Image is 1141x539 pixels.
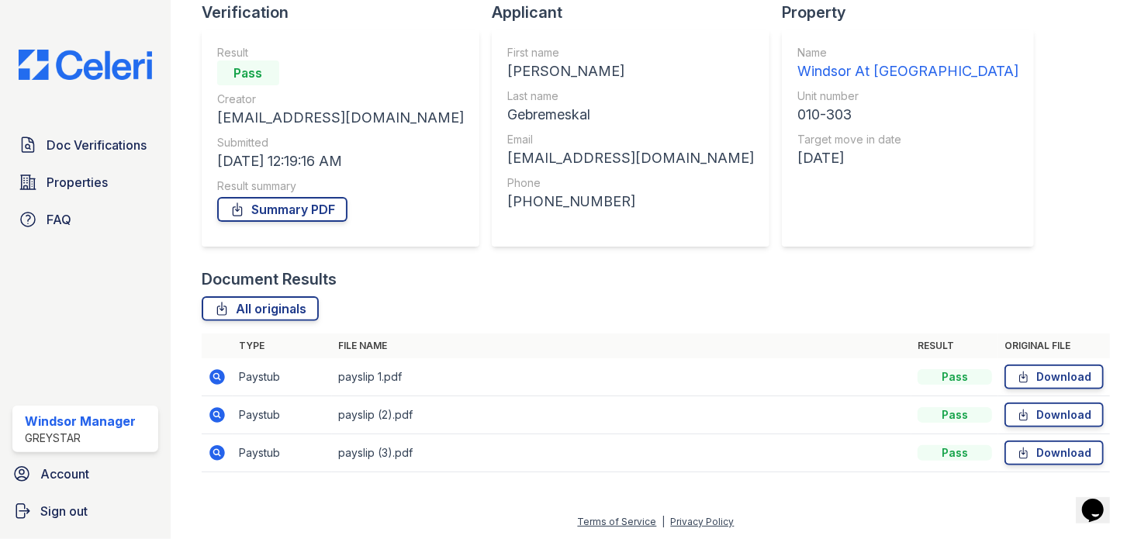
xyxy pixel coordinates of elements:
a: Terms of Service [578,516,657,527]
div: [DATE] 12:19:16 AM [217,150,464,172]
a: Summary PDF [217,197,347,222]
a: Properties [12,167,158,198]
div: Pass [918,369,992,385]
td: Paystub [233,434,332,472]
a: FAQ [12,204,158,235]
div: Creator [217,92,464,107]
a: Doc Verifications [12,130,158,161]
td: payslip (2).pdf [332,396,911,434]
th: File name [332,333,911,358]
a: Download [1004,365,1104,389]
a: Account [6,458,164,489]
div: Windsor Manager [25,412,136,430]
div: Pass [918,407,992,423]
a: Sign out [6,496,164,527]
div: Target move in date [797,132,1018,147]
div: Applicant [492,2,782,23]
div: Greystar [25,430,136,446]
a: Download [1004,441,1104,465]
a: Privacy Policy [671,516,735,527]
div: Email [507,132,754,147]
div: [PERSON_NAME] [507,60,754,82]
div: Unit number [797,88,1018,104]
td: Paystub [233,358,332,396]
a: Download [1004,403,1104,427]
div: Submitted [217,135,464,150]
div: Property [782,2,1046,23]
th: Result [911,333,998,358]
div: [EMAIL_ADDRESS][DOMAIN_NAME] [217,107,464,129]
span: Account [40,465,89,483]
th: Type [233,333,332,358]
div: Document Results [202,268,337,290]
span: Sign out [40,502,88,520]
div: Result summary [217,178,464,194]
div: Windsor At [GEOGRAPHIC_DATA] [797,60,1018,82]
div: [PHONE_NUMBER] [507,191,754,212]
div: [DATE] [797,147,1018,169]
div: Pass [217,60,279,85]
img: CE_Logo_Blue-a8612792a0a2168367f1c8372b55b34899dd931a85d93a1a3d3e32e68fde9ad4.png [6,50,164,80]
td: Paystub [233,396,332,434]
a: All originals [202,296,319,321]
a: Name Windsor At [GEOGRAPHIC_DATA] [797,45,1018,82]
th: Original file [998,333,1110,358]
div: Gebremeskal [507,104,754,126]
td: payslip 1.pdf [332,358,911,396]
div: Name [797,45,1018,60]
div: Pass [918,445,992,461]
span: Doc Verifications [47,136,147,154]
span: FAQ [47,210,71,229]
div: | [662,516,666,527]
div: First name [507,45,754,60]
div: Last name [507,88,754,104]
div: Phone [507,175,754,191]
span: Properties [47,173,108,192]
div: [EMAIL_ADDRESS][DOMAIN_NAME] [507,147,754,169]
div: 010-303 [797,104,1018,126]
div: Result [217,45,464,60]
div: Verification [202,2,492,23]
iframe: chat widget [1076,477,1125,523]
td: payslip (3).pdf [332,434,911,472]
